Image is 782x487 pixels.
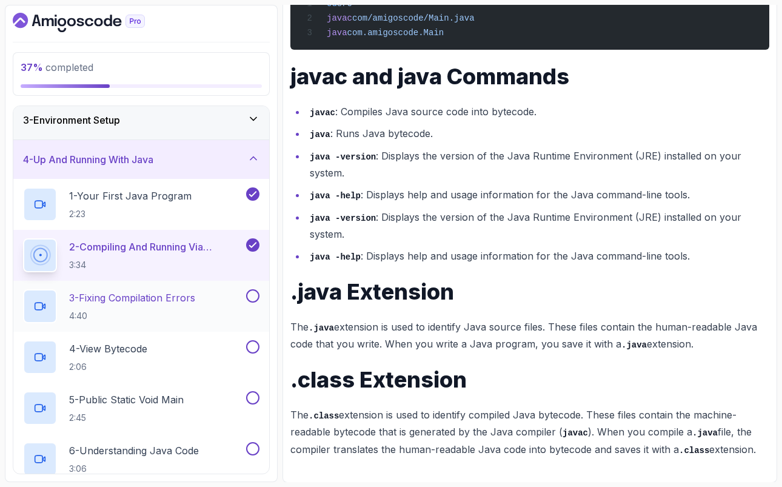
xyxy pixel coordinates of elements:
[69,259,244,271] p: 3:34
[310,213,376,223] code: java -version
[306,103,769,121] li: : Compiles Java source code into bytecode.
[290,368,769,392] h1: .class Extension
[69,291,195,305] p: 3 - Fixing Compilation Errors
[69,412,184,424] p: 2:45
[692,428,718,438] code: .java
[310,191,361,201] code: java -help
[306,125,769,143] li: : Runs Java bytecode.
[310,252,361,262] code: java -help
[679,446,709,455] code: .class
[306,186,769,204] li: : Displays help and usage information for the Java command-line tools.
[23,289,259,323] button: 3-Fixing Compilation Errors4:40
[13,101,269,139] button: 3-Environment Setup
[69,443,199,458] p: 6 - Understanding Java Code
[69,310,195,322] p: 4:40
[69,341,147,356] p: 4 - View Bytecode
[23,391,259,425] button: 5-Public Static Void Main2:45
[309,323,334,333] code: .java
[310,130,330,139] code: java
[309,411,339,421] code: .class
[69,392,184,407] p: 5 - Public Static Void Main
[290,406,769,458] p: The extension is used to identify compiled Java bytecode. These files contain the machine-readabl...
[310,152,376,162] code: java -version
[13,140,269,179] button: 4-Up And Running With Java
[23,238,259,272] button: 2-Compiling And Running Via Terminal3:34
[347,28,444,38] span: com.amigoscode.Main
[563,428,588,438] code: javac
[69,240,244,254] p: 2 - Compiling And Running Via Terminal
[21,61,93,73] span: completed
[290,64,769,89] h1: javac and java Commands
[23,187,259,221] button: 1-Your First Java Program2:23
[290,318,769,353] p: The extension is used to identify Java source files. These files contain the human-readable Java ...
[306,247,769,265] li: : Displays help and usage information for the Java command-line tools.
[290,280,769,304] h1: .java Extension
[21,61,43,73] span: 37 %
[310,108,335,118] code: javac
[23,340,259,374] button: 4-View Bytecode2:06
[621,340,647,350] code: .java
[327,28,347,38] span: java
[69,463,199,475] p: 3:06
[13,13,173,32] a: Dashboard
[69,208,192,220] p: 2:23
[306,147,769,182] li: : Displays the version of the Java Runtime Environment (JRE) installed on your system.
[23,442,259,476] button: 6-Understanding Java Code3:06
[306,209,769,243] li: : Displays the version of the Java Runtime Environment (JRE) installed on your system.
[327,13,352,23] span: javac
[69,189,192,203] p: 1 - Your First Java Program
[69,361,147,373] p: 2:06
[23,113,120,127] h3: 3 - Environment Setup
[352,13,475,23] span: com/amigoscode/Main.java
[23,152,153,167] h3: 4 - Up And Running With Java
